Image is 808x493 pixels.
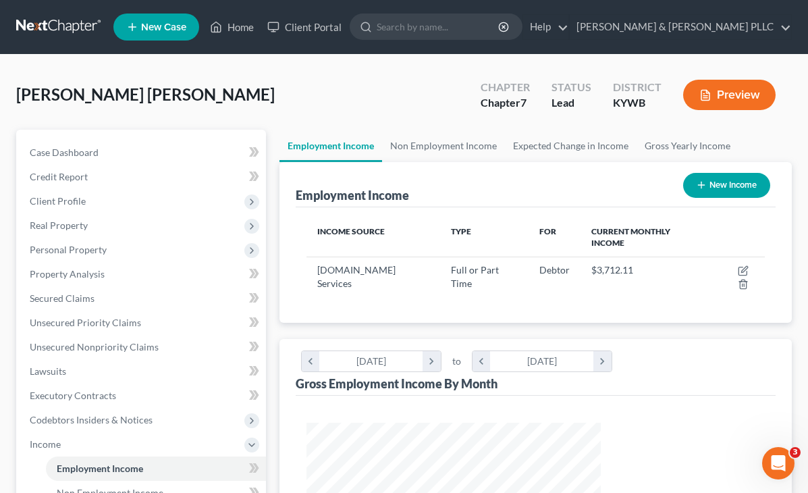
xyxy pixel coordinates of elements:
span: Lawsuits [30,365,66,377]
span: Unsecured Priority Claims [30,317,141,328]
div: Chapter [481,80,530,95]
input: Search by name... [377,14,500,39]
span: For [539,226,556,236]
span: [PERSON_NAME] [PERSON_NAME] [16,84,275,104]
a: Credit Report [19,165,266,189]
a: Employment Income [279,130,382,162]
a: Gross Yearly Income [637,130,738,162]
div: Lead [551,95,591,111]
a: Secured Claims [19,286,266,311]
span: Property Analysis [30,268,105,280]
div: District [613,80,662,95]
span: Debtor [539,264,570,276]
span: Secured Claims [30,292,95,304]
i: chevron_left [473,351,491,371]
span: Income Source [317,226,385,236]
iframe: Intercom live chat [762,447,794,479]
span: 7 [520,96,527,109]
span: Type [451,226,471,236]
div: Gross Employment Income By Month [296,375,497,392]
div: [DATE] [319,351,423,371]
a: Property Analysis [19,262,266,286]
span: $3,712.11 [591,264,633,276]
a: Help [523,15,568,39]
a: Home [203,15,261,39]
a: [PERSON_NAME] & [PERSON_NAME] PLLC [570,15,791,39]
span: Client Profile [30,195,86,207]
div: Employment Income [296,187,409,203]
span: Real Property [30,219,88,231]
div: [DATE] [490,351,593,371]
span: Executory Contracts [30,390,116,401]
a: Non Employment Income [382,130,505,162]
span: New Case [141,22,186,32]
span: to [452,355,461,368]
a: Expected Change in Income [505,130,637,162]
a: Employment Income [46,457,266,481]
div: KYWB [613,95,662,111]
i: chevron_right [423,351,441,371]
a: Lawsuits [19,359,266,384]
a: Unsecured Nonpriority Claims [19,335,266,359]
span: 3 [790,447,801,458]
span: [DOMAIN_NAME] Services [317,264,396,289]
i: chevron_right [593,351,612,371]
div: Status [551,80,591,95]
a: Client Portal [261,15,348,39]
a: Case Dashboard [19,140,266,165]
a: Executory Contracts [19,384,266,408]
span: Income [30,438,61,450]
span: Full or Part Time [451,264,499,289]
span: Unsecured Nonpriority Claims [30,341,159,353]
span: Current Monthly Income [591,226,670,248]
span: Personal Property [30,244,107,255]
div: Chapter [481,95,530,111]
a: Unsecured Priority Claims [19,311,266,335]
span: Case Dashboard [30,147,99,158]
span: Credit Report [30,171,88,182]
i: chevron_left [302,351,320,371]
span: Codebtors Insiders & Notices [30,414,153,425]
span: Employment Income [57,463,143,474]
button: New Income [683,173,770,198]
button: Preview [683,80,776,110]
